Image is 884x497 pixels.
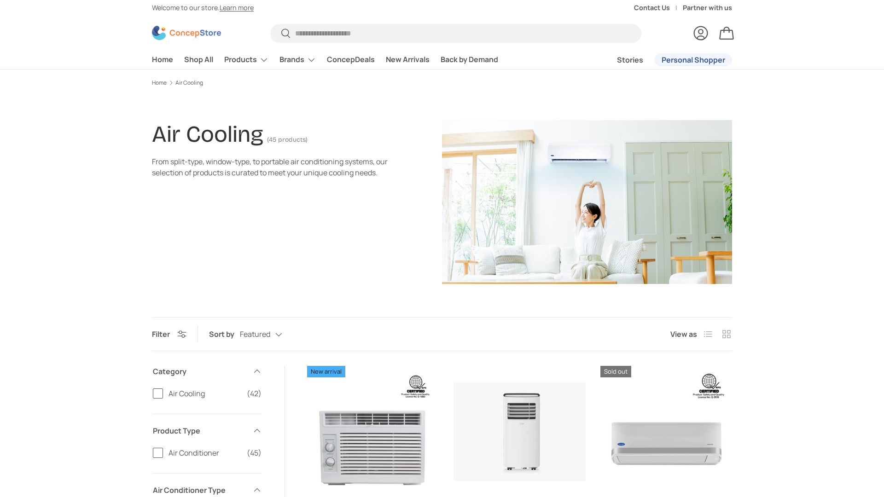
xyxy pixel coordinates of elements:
span: (45) [247,447,262,458]
a: Products [224,51,268,69]
label: Sort by [209,329,240,340]
span: (45 products) [267,136,308,144]
span: Air Conditioner Type [153,485,247,496]
a: Air Cooling [175,80,203,86]
button: Filter [152,329,186,339]
a: Personal Shopper [654,53,732,66]
span: Air Conditioner [169,447,241,458]
nav: Secondary [595,51,732,69]
a: New Arrivals [386,51,430,69]
span: Category [153,366,247,377]
summary: Brands [274,51,321,69]
span: Filter [152,329,170,339]
div: From split-type, window-type, to portable air conditioning systems, our selection of products is ... [152,156,390,178]
summary: Product Type [153,414,262,447]
span: New arrival [307,366,345,377]
nav: Primary [152,51,498,69]
span: Sold out [600,366,631,377]
a: Brands [279,51,316,69]
span: (42) [247,388,262,399]
img: ConcepStore [152,26,221,40]
span: Product Type [153,425,247,436]
a: Learn more [220,3,254,12]
summary: Products [219,51,274,69]
span: Featured [240,330,270,339]
a: Home [152,80,167,86]
summary: Category [153,355,262,388]
h1: Air Cooling [152,121,263,148]
a: Shop All [184,51,213,69]
nav: Breadcrumbs [152,79,732,87]
button: Featured [240,326,301,342]
span: View as [670,329,697,340]
img: Air Cooling | ConcepStore [442,120,732,284]
a: Partner with us [683,3,732,13]
p: Welcome to our store. [152,3,254,13]
span: Personal Shopper [662,56,725,64]
span: Air Cooling [169,388,241,399]
a: Back by Demand [441,51,498,69]
a: Stories [617,51,643,69]
a: Contact Us [634,3,683,13]
a: ConcepDeals [327,51,375,69]
a: Home [152,51,173,69]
